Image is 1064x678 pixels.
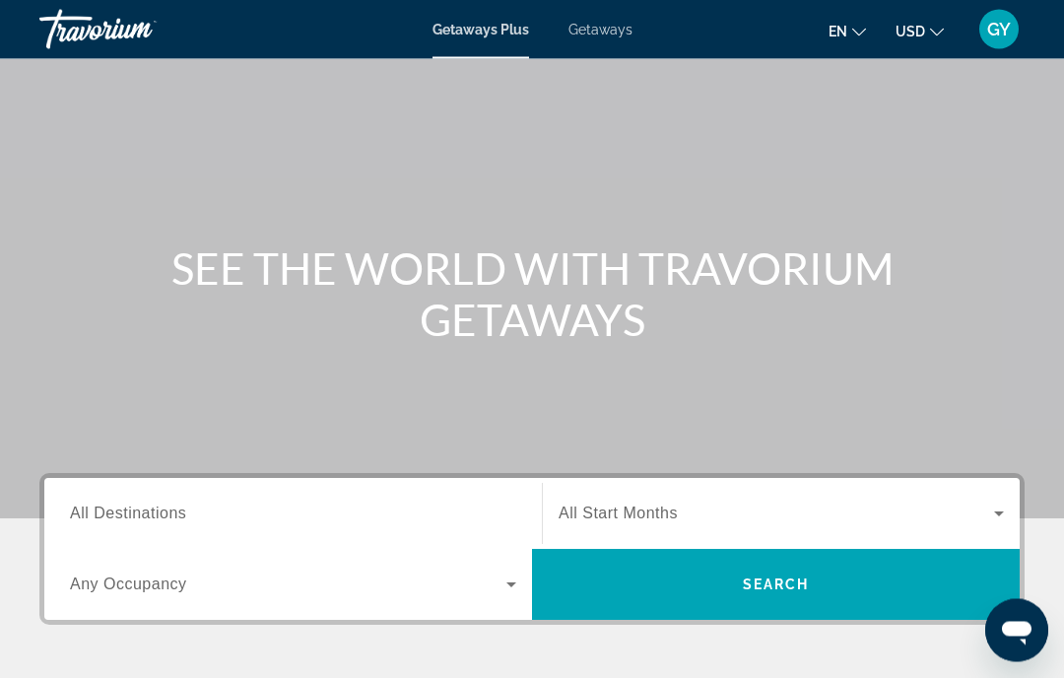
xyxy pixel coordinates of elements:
a: Getaways Plus [432,22,529,37]
a: Getaways [568,22,632,37]
span: Any Occupancy [70,576,187,593]
a: Travorium [39,4,236,55]
span: GY [987,20,1011,39]
span: USD [896,24,925,39]
button: Search [532,550,1020,621]
span: en [829,24,847,39]
h1: SEE THE WORLD WITH TRAVORIUM GETAWAYS [163,243,901,346]
div: Search widget [44,479,1020,621]
button: Change language [829,17,866,45]
span: All Destinations [70,506,186,522]
button: Change currency [896,17,944,45]
span: Search [743,577,810,593]
button: User Menu [973,9,1025,50]
iframe: Button to launch messaging window [985,599,1048,662]
span: All Start Months [559,506,678,522]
